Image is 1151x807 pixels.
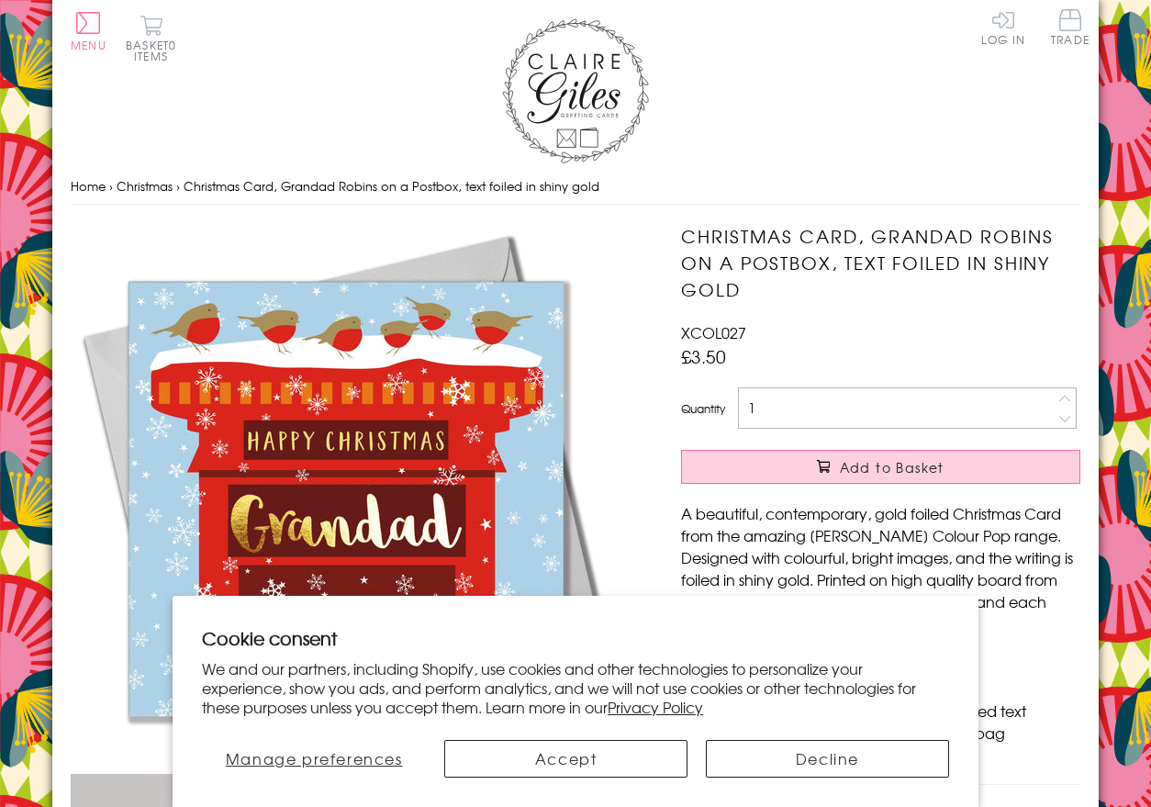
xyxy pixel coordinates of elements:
a: Privacy Policy [608,696,703,718]
span: Menu [71,37,106,53]
span: XCOL027 [681,321,746,343]
a: Home [71,177,106,195]
span: Add to Basket [840,458,944,476]
span: Manage preferences [226,747,403,769]
h1: Christmas Card, Grandad Robins on a Postbox, text foiled in shiny gold [681,223,1080,302]
span: › [176,177,180,195]
a: Log In [981,9,1025,45]
span: 0 items [134,37,176,64]
nav: breadcrumbs [71,168,1080,206]
span: Christmas Card, Grandad Robins on a Postbox, text foiled in shiny gold [184,177,599,195]
span: Trade [1051,9,1090,45]
h2: Cookie consent [202,625,949,651]
button: Menu [71,12,106,50]
button: Manage preferences [202,740,426,778]
span: £3.50 [681,343,726,369]
button: Add to Basket [681,450,1080,484]
button: Decline [706,740,949,778]
img: Christmas Card, Grandad Robins on a Postbox, text foiled in shiny gold [71,223,621,774]
span: › [109,177,113,195]
p: A beautiful, contemporary, gold foiled Christmas Card from the amazing [PERSON_NAME] Colour Pop r... [681,502,1080,634]
img: Claire Giles Greetings Cards [502,18,649,163]
button: Accept [444,740,687,778]
a: Christmas [117,177,173,195]
label: Quantity [681,400,725,417]
p: We and our partners, including Shopify, use cookies and other technologies to personalize your ex... [202,659,949,716]
button: Basket0 items [126,15,176,62]
a: Trade [1051,9,1090,49]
